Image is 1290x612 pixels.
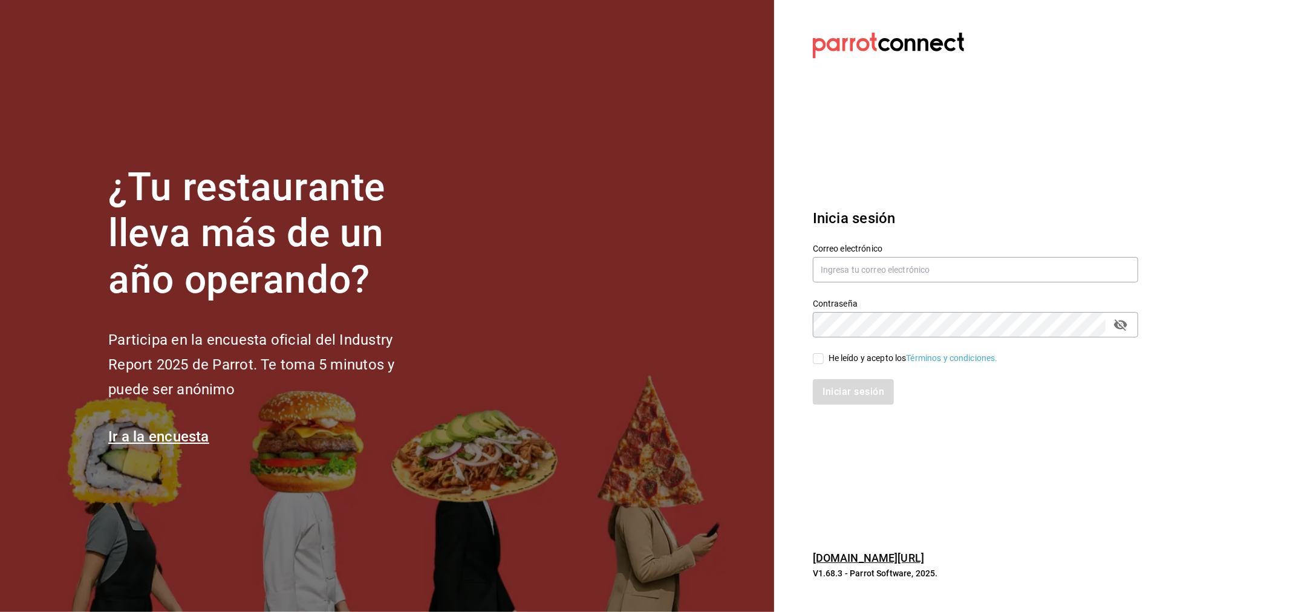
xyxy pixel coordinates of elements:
h1: ¿Tu restaurante lleva más de un año operando? [108,164,435,304]
input: Ingresa tu correo electrónico [813,257,1138,282]
a: Términos y condiciones. [907,353,998,363]
h3: Inicia sesión [813,207,1138,229]
a: [DOMAIN_NAME][URL] [813,552,924,564]
a: Ir a la encuesta [108,428,209,445]
p: V1.68.3 - Parrot Software, 2025. [813,567,1138,579]
button: passwordField [1110,314,1131,335]
h2: Participa en la encuesta oficial del Industry Report 2025 de Parrot. Te toma 5 minutos y puede se... [108,328,435,402]
label: Contraseña [813,299,1138,308]
div: He leído y acepto los [829,352,998,365]
label: Correo electrónico [813,244,1138,253]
